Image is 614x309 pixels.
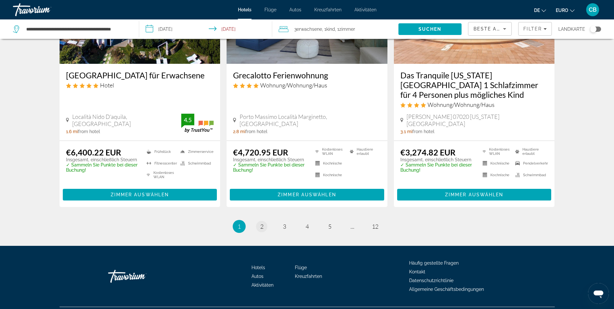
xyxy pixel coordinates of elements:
button: Reisende: 3 Erwachsene, 1 Kind [272,19,398,39]
font: Kochnische [323,173,342,177]
span: from hotel [412,129,434,134]
a: Zimmer auswählen [397,190,552,197]
ins: €3,274.82 EUR [400,147,455,157]
a: Zimmer auswählen [230,190,384,197]
a: Datenschutzrichtlinie [409,278,453,283]
font: Kostenloses WLAN [489,147,512,156]
mat-select: Sortieren nach [474,25,506,33]
a: Kreuzfahrten [295,274,322,279]
a: Aktivitäten [251,282,274,288]
span: Landkarte [558,25,585,34]
span: 2.8 mi [233,129,245,134]
img: TrustYou Gästebewertungs-Abzeichen [181,114,214,133]
span: 1.6 mi [66,129,78,134]
button: Zimmer auswählen [63,189,217,200]
p: ✓ Sammeln Sie Punkte bei dieser Buchung! [400,162,474,173]
span: from hotel [245,129,267,134]
button: Währung ändern [556,6,575,15]
button: Karte umschalten [585,26,601,32]
div: 4-Sterne-Ferienwohnung [233,82,381,89]
a: Kontakt [409,269,425,274]
span: De [534,8,540,13]
span: Suchen [419,27,442,32]
input: Hotelziel suchen [26,24,129,34]
button: Zimmer auswählen [397,189,552,200]
iframe: Schaltfläche zum Öffnen des Messaging-Fensters [588,283,609,304]
font: Kostenloses WLAN [153,171,177,179]
ins: €4,720.95 EUR [233,147,288,157]
button: Zimmer auswählen [230,189,384,200]
ins: €6,400.22 EUR [66,147,121,157]
div: 5 Sterne Hotel [66,82,214,89]
span: 5 [328,223,331,230]
font: , 1 [335,27,339,32]
font: Haustiere erlaubt [522,147,548,156]
span: Kind [326,27,335,32]
a: Flüge [264,7,276,12]
span: Autos [289,7,301,12]
button: Benutzermenü [584,3,601,17]
font: Pendelverkehr [523,161,548,166]
font: Zimmerservice [188,150,214,154]
h3: [GEOGRAPHIC_DATA] für Erwachsene [66,70,214,80]
a: Aktivitäten [354,7,376,12]
span: Filter [523,26,542,31]
a: Das Tranquile [US_STATE][GEOGRAPHIC_DATA] 1 Schlafzimmer für 4 Personen plus mögliches Kind [400,70,548,99]
span: Hotel [100,82,114,89]
font: Schwimmbad [523,173,546,177]
font: Kochnische [323,161,342,166]
font: 3 [294,27,296,32]
span: 3.1 mi [400,129,412,134]
p: ✓ Sammeln Sie Punkte bei dieser Buchung! [66,162,139,173]
font: Fitnesscenter [154,161,177,166]
span: Località Nido D'aquila, [GEOGRAPHIC_DATA] [72,113,181,127]
a: Kreuzfahrten [314,7,341,12]
nav: Paginierung [60,220,555,233]
p: Insgesamt, einschließlich Steuern [66,157,139,162]
font: Haustiere erlaubt [357,147,381,156]
span: 12 [372,223,378,230]
a: Geh nach Hause [108,267,173,286]
span: Wohnung/Wohnung/Haus [260,82,327,89]
a: Grecalotto Ferienwohnung [233,70,381,80]
button: Sprache ändern [534,6,546,15]
a: Zimmer auswählen [63,190,217,197]
span: Zimmer auswählen [111,192,169,197]
span: 1 [238,223,241,230]
span: Erwachsene [296,27,322,32]
font: Schwimmbad [188,161,211,166]
a: Autos [251,274,263,279]
a: Häufig gestellte Fragen [409,260,459,266]
button: Filter [518,22,552,36]
p: Insgesamt, einschließlich Steuern [400,157,474,162]
p: Insgesamt, einschließlich Steuern [233,157,307,162]
font: Kostenloses WLAN [322,147,347,156]
span: Beste Angebote [474,26,522,31]
button: Wählen Sie das Check-in- und Check-out-Datum [139,19,272,39]
a: Allgemeine Geschäftsbedingungen [409,287,484,292]
a: Hotels [238,7,251,12]
span: 4 [306,223,309,230]
span: EURO [556,8,568,13]
span: [PERSON_NAME] 07020 [US_STATE] [GEOGRAPHIC_DATA] [407,113,548,127]
div: 4-Sterne-Ferienwohnung [400,101,548,108]
font: Frühstück [154,150,171,154]
a: Travorium [13,1,78,18]
span: CB [589,6,597,13]
font: Kochnische [490,173,509,177]
a: Flüge [295,265,307,270]
font: , 1 [322,27,326,32]
a: Hotels [251,265,265,270]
